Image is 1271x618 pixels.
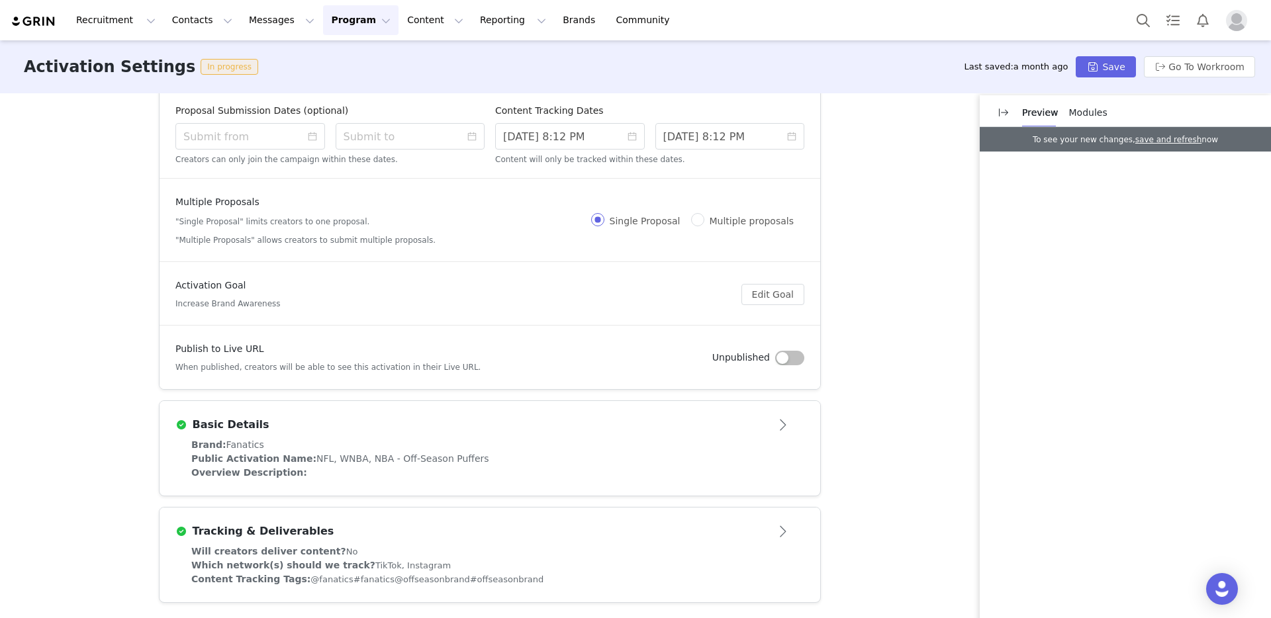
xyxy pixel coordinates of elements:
[175,279,281,292] h4: Activation Goal
[201,59,258,75] span: In progress
[1201,135,1218,144] span: now
[395,574,470,584] span: @offseasonbrand
[399,5,471,35] button: Content
[11,15,57,28] img: grin logo
[353,574,395,584] span: #fanatics
[68,5,164,35] button: Recruitment
[175,361,481,373] h5: When published, creators will be able to see this activation in their Live URL.
[1135,135,1201,144] a: save and refresh
[1206,573,1238,605] div: Open Intercom Messenger
[1218,10,1260,31] button: Profile
[175,195,436,209] h4: Multiple Proposals
[191,439,226,450] span: Brand:
[187,523,334,539] h3: Tracking & Deliverables
[604,216,686,226] span: Single Proposal
[24,55,195,79] h3: Activation Settings
[1033,135,1135,144] span: To see your new changes,
[191,453,316,464] span: Public Activation Name:
[191,467,307,478] span: Overview Description:
[608,5,684,35] a: Community
[495,123,645,150] input: Track from
[628,132,637,141] i: icon: calendar
[175,216,436,228] h5: "Single Proposal" limits creators to one proposal.
[787,132,796,141] i: icon: calendar
[1158,5,1188,35] a: Tasks
[1144,56,1255,77] button: Go To Workroom
[467,132,477,141] i: icon: calendar
[655,123,805,150] input: Track to
[175,151,485,165] div: Creators can only join the campaign within these dates.
[1226,10,1247,31] img: placeholder-profile.jpg
[763,414,804,435] button: Open module
[323,5,399,35] button: Program
[704,216,799,226] span: Multiple proposals
[241,5,322,35] button: Messages
[965,62,1068,71] span: Last saved:
[191,546,346,556] span: Will creators deliver content?
[470,574,544,584] span: #offseasonbrand
[336,123,485,150] input: Submit to
[226,439,264,450] span: Fanatics
[310,574,353,584] span: @fanatics
[175,342,481,356] h4: Publish to Live URL
[1022,106,1059,120] p: Preview
[191,545,788,558] div: No
[472,5,554,35] button: Reporting
[495,151,804,165] div: Content will only be tracked within these dates.
[175,234,436,246] h5: "Multiple Proposals" allows creators to submit multiple proposals.
[187,417,269,433] h3: Basic Details
[763,521,804,542] button: Open module
[191,574,310,584] span: Content Tracking Tags:
[175,105,348,116] label: Proposal Submission Dates (optional)
[308,132,317,141] i: icon: calendar
[1129,5,1158,35] button: Search
[495,105,604,116] label: Content Tracking Dates
[1076,56,1135,77] button: Save
[1069,107,1107,118] span: Modules
[741,284,804,305] button: Edit Goal
[375,560,451,570] span: TikTok, Instagram
[175,123,325,150] input: Submit from
[712,351,770,365] h4: Unpublished
[175,298,281,310] h5: Increase Brand Awareness
[1013,62,1068,71] span: a month ago
[316,453,489,464] span: NFL, WNBA, NBA - Off-Season Puffers
[555,5,607,35] a: Brands
[191,560,375,570] span: Which network(s) should we track?
[1188,5,1217,35] button: Notifications
[164,5,240,35] button: Contacts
